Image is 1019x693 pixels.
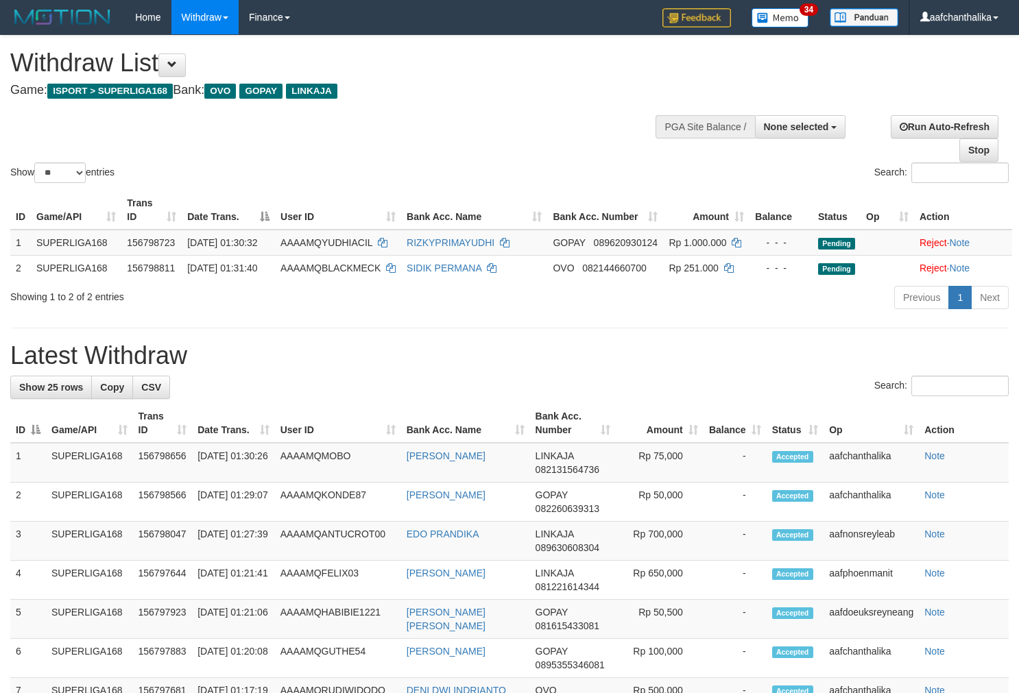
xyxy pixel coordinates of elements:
[536,568,574,579] span: LINKAJA
[46,483,133,522] td: SUPERLIGA168
[755,115,846,138] button: None selected
[669,237,726,248] span: Rp 1.000.000
[704,522,767,561] td: -
[704,600,767,639] td: -
[19,382,83,393] span: Show 25 rows
[127,263,175,273] span: 156798811
[813,191,861,230] th: Status
[764,121,829,132] span: None selected
[767,404,824,443] th: Status: activate to sort column ascending
[192,483,275,522] td: [DATE] 01:29:07
[924,450,945,461] a: Note
[772,451,813,463] span: Accepted
[10,284,414,304] div: Showing 1 to 2 of 2 entries
[536,607,568,618] span: GOPAY
[132,376,170,399] a: CSV
[10,162,115,183] label: Show entries
[704,443,767,483] td: -
[656,115,754,138] div: PGA Site Balance /
[133,443,193,483] td: 156798656
[46,600,133,639] td: SUPERLIGA168
[824,404,919,443] th: Op: activate to sort column ascending
[824,483,919,522] td: aafchanthalika
[536,659,605,670] span: Copy 0895355346081 to clipboard
[10,404,46,443] th: ID: activate to sort column descending
[547,191,663,230] th: Bank Acc. Number: activate to sort column ascending
[91,376,133,399] a: Copy
[133,483,193,522] td: 156798566
[704,483,767,522] td: -
[874,162,1009,183] label: Search:
[46,522,133,561] td: SUPERLIGA168
[949,237,970,248] a: Note
[192,404,275,443] th: Date Trans.: activate to sort column ascending
[275,561,401,600] td: AAAAMQFELIX03
[616,404,704,443] th: Amount: activate to sort column ascending
[662,8,731,27] img: Feedback.jpg
[192,522,275,561] td: [DATE] 01:27:39
[46,639,133,678] td: SUPERLIGA168
[824,561,919,600] td: aafphoenmanit
[704,561,767,600] td: -
[818,263,855,275] span: Pending
[407,450,485,461] a: [PERSON_NAME]
[948,286,972,309] a: 1
[924,528,945,539] a: Note
[800,3,818,16] span: 34
[750,191,813,230] th: Balance
[280,237,372,248] span: AAAAMQYUDHIACIL
[127,237,175,248] span: 156798723
[830,8,898,27] img: panduan.png
[616,443,704,483] td: Rp 75,000
[553,263,574,273] span: OVO
[10,342,1009,369] h1: Latest Withdraw
[407,263,481,273] a: SIDIK PERMANA
[920,237,947,248] a: Reject
[46,404,133,443] th: Game/API: activate to sort column ascending
[861,191,914,230] th: Op: activate to sort column ascending
[911,162,1009,183] input: Search:
[10,376,92,399] a: Show 25 rows
[536,528,574,539] span: LINKAJA
[10,522,46,561] td: 3
[772,529,813,541] span: Accepted
[401,191,547,230] th: Bank Acc. Name: activate to sort column ascending
[10,561,46,600] td: 4
[530,404,616,443] th: Bank Acc. Number: activate to sort column ascending
[34,162,86,183] select: Showentries
[133,522,193,561] td: 156798047
[874,376,1009,396] label: Search:
[616,561,704,600] td: Rp 650,000
[755,261,807,275] div: - - -
[772,568,813,580] span: Accepted
[536,450,574,461] span: LINKAJA
[536,464,599,475] span: Copy 082131564736 to clipboard
[187,263,257,273] span: [DATE] 01:31:40
[891,115,998,138] a: Run Auto-Refresh
[755,236,807,250] div: - - -
[407,607,485,631] a: [PERSON_NAME] [PERSON_NAME]
[536,503,599,514] span: Copy 082260639313 to clipboard
[914,255,1012,280] td: ·
[616,639,704,678] td: Rp 100,000
[616,522,704,561] td: Rp 700,000
[133,561,193,600] td: 156797644
[752,8,809,27] img: Button%20Memo.svg
[824,600,919,639] td: aafdoeuksreyneang
[275,404,401,443] th: User ID: activate to sort column ascending
[914,191,1012,230] th: Action
[31,191,121,230] th: Game/API: activate to sort column ascending
[275,600,401,639] td: AAAAMQHABIBIE1221
[616,600,704,639] td: Rp 50,500
[536,620,599,631] span: Copy 081615433081 to clipboard
[280,263,381,273] span: AAAAMQBLACKMECK
[536,542,599,553] span: Copy 089630608304 to clipboard
[275,522,401,561] td: AAAAMQANTUCROT00
[10,639,46,678] td: 6
[407,489,485,500] a: [PERSON_NAME]
[275,443,401,483] td: AAAAMQMOBO
[10,49,666,77] h1: Withdraw List
[187,237,257,248] span: [DATE] 01:30:32
[894,286,949,309] a: Previous
[704,404,767,443] th: Balance: activate to sort column ascending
